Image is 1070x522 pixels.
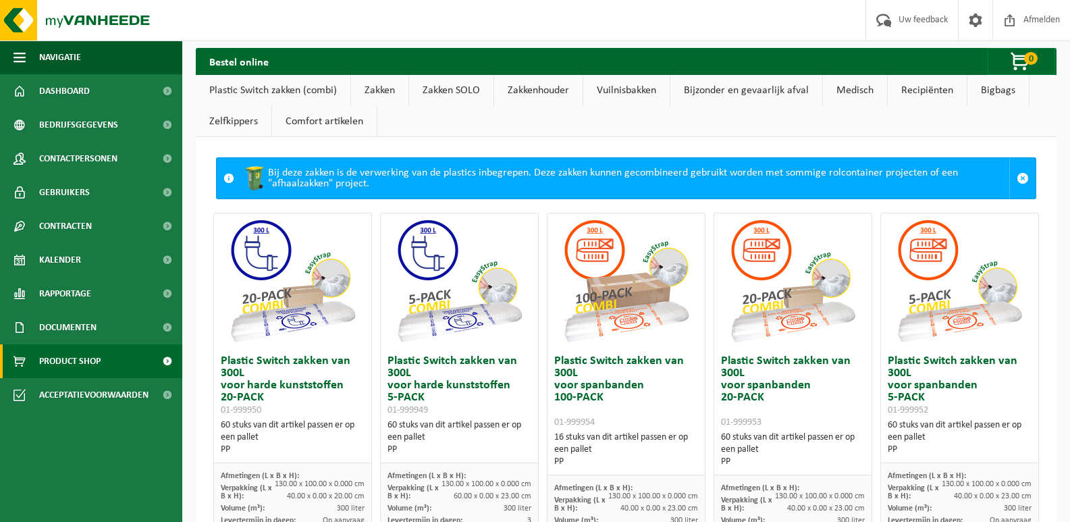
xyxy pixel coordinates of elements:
[39,344,101,378] span: Product Shop
[892,213,1027,348] img: 01-999952
[608,492,698,500] span: 130.00 x 100.00 x 0.000 cm
[954,492,1032,500] span: 40.00 x 0.00 x 23.00 cm
[221,484,272,500] span: Verpakking (L x B x H):
[196,48,282,74] h2: Bestel online
[387,405,428,415] span: 01-999949
[221,504,265,513] span: Volume (m³):
[554,456,698,468] div: PP
[725,213,860,348] img: 01-999953
[554,432,698,468] div: 16 stuks van dit artikel passen er op een pallet
[504,504,531,513] span: 300 liter
[392,213,527,348] img: 01-999949
[1009,158,1036,199] a: Sluit melding
[988,48,1055,75] button: 0
[39,41,81,74] span: Navigatie
[221,405,261,415] span: 01-999950
[554,484,633,492] span: Afmetingen (L x B x H):
[196,106,271,137] a: Zelfkippers
[888,419,1032,456] div: 60 stuks van dit artikel passen er op een pallet
[721,432,865,468] div: 60 stuks van dit artikel passen er op een pallet
[39,209,92,243] span: Contracten
[39,243,81,277] span: Kalender
[721,417,761,427] span: 01-999953
[620,504,698,513] span: 40.00 x 0.00 x 23.00 cm
[554,496,606,513] span: Verpakking (L x B x H):
[888,355,1032,416] h3: Plastic Switch zakken van 300L voor spanbanden 5-PACK
[337,504,365,513] span: 300 liter
[942,480,1032,488] span: 130.00 x 100.00 x 0.000 cm
[454,492,531,500] span: 60.00 x 0.00 x 23.00 cm
[221,444,365,456] div: PP
[221,355,365,416] h3: Plastic Switch zakken van 300L voor harde kunststoffen 20-PACK
[967,75,1029,106] a: Bigbags
[387,419,531,456] div: 60 stuks van dit artikel passen er op een pallet
[670,75,822,106] a: Bijzonder en gevaarlijk afval
[409,75,493,106] a: Zakken SOLO
[387,472,466,480] span: Afmetingen (L x B x H):
[442,480,531,488] span: 130.00 x 100.00 x 0.000 cm
[888,444,1032,456] div: PP
[39,311,97,344] span: Documenten
[39,74,90,108] span: Dashboard
[554,355,698,428] h3: Plastic Switch zakken van 300L voor spanbanden 100-PACK
[558,213,693,348] img: 01-999954
[554,417,595,427] span: 01-999954
[287,492,365,500] span: 40.00 x 0.00 x 20.00 cm
[39,142,117,176] span: Contactpersonen
[39,378,149,412] span: Acceptatievoorwaarden
[241,158,1009,199] div: Bij deze zakken is de verwerking van de plastics inbegrepen. Deze zakken kunnen gecombineerd gebr...
[196,75,350,106] a: Plastic Switch zakken (combi)
[272,106,377,137] a: Comfort artikelen
[275,480,365,488] span: 130.00 x 100.00 x 0.000 cm
[387,484,439,500] span: Verpakking (L x B x H):
[888,472,966,480] span: Afmetingen (L x B x H):
[721,484,799,492] span: Afmetingen (L x B x H):
[221,419,365,456] div: 60 stuks van dit artikel passen er op een pallet
[221,472,299,480] span: Afmetingen (L x B x H):
[241,165,268,192] img: WB-0240-HPE-GN-50.png
[225,213,360,348] img: 01-999950
[721,456,865,468] div: PP
[387,355,531,416] h3: Plastic Switch zakken van 300L voor harde kunststoffen 5-PACK
[39,277,91,311] span: Rapportage
[775,492,865,500] span: 130.00 x 100.00 x 0.000 cm
[888,484,939,500] span: Verpakking (L x B x H):
[888,504,932,513] span: Volume (m³):
[823,75,887,106] a: Medisch
[387,504,431,513] span: Volume (m³):
[1004,504,1032,513] span: 300 liter
[583,75,670,106] a: Vuilnisbakken
[1024,52,1038,65] span: 0
[888,405,928,415] span: 01-999952
[39,176,90,209] span: Gebruikers
[721,355,865,428] h3: Plastic Switch zakken van 300L voor spanbanden 20-PACK
[39,108,118,142] span: Bedrijfsgegevens
[494,75,583,106] a: Zakkenhouder
[387,444,531,456] div: PP
[888,75,967,106] a: Recipiënten
[721,496,772,513] span: Verpakking (L x B x H):
[787,504,865,513] span: 40.00 x 0.00 x 23.00 cm
[351,75,408,106] a: Zakken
